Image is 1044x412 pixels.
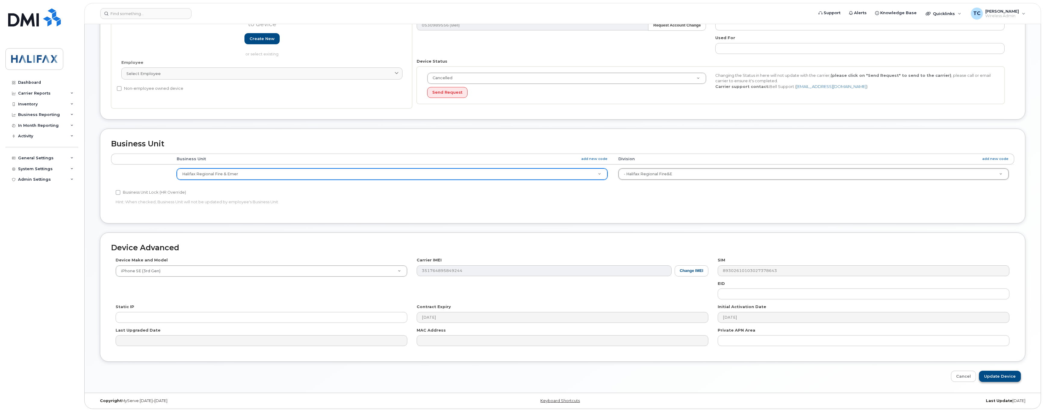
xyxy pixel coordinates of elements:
[986,398,1012,403] strong: Last Update
[429,75,452,81] span: Cancelled
[711,73,999,89] div: Changing the Status in here will not update with the carrier, , please call or email carrier to e...
[100,398,122,403] strong: Copyright
[95,398,407,403] div: MyServe [DATE]–[DATE]
[540,398,580,403] a: Keyboard Shortcuts
[979,371,1021,382] input: Update Device
[967,8,1030,20] div: Tammy Currie
[427,73,706,84] a: Cancelled
[111,140,1014,148] h2: Business Unit
[111,244,1014,252] h2: Device Advanced
[417,257,442,263] label: Carrier IMEI
[718,398,1030,403] div: [DATE]
[715,84,769,89] strong: Carrier support contact:
[116,257,168,263] label: Device Make and Model
[796,84,866,89] a: [EMAIL_ADDRESS][DOMAIN_NAME]
[854,10,867,16] span: Alerts
[718,304,766,310] label: Initial Activation Date
[121,51,402,57] p: or select existing
[121,67,402,80] a: Select employee
[624,172,672,176] span: - Halifax Regional Fire&E
[417,58,447,64] label: Device Status
[982,156,1008,161] a: add new code
[871,7,921,19] a: Knowledge Base
[613,154,1014,164] th: Division
[121,8,402,27] h3: Employee
[417,304,451,310] label: Contract Expiry
[116,266,407,276] a: iPhone SE (3rd Gen)
[116,189,186,196] label: Business Unit Lock (HR Override)
[100,8,191,19] input: Find something...
[845,7,871,19] a: Alerts
[933,11,955,16] span: Quicklinks
[718,257,725,263] label: SIM
[951,371,976,382] a: Cancel
[427,87,468,98] button: Send Request
[244,33,280,44] a: Create new
[182,172,238,176] span: Halifax Regional Fire & Emer
[648,20,706,31] button: Request Account Change
[581,156,607,161] a: add new code
[715,35,735,41] label: Used For
[718,281,725,286] label: EID
[921,8,965,20] div: Quicklinks
[171,154,613,164] th: Business Unit
[116,190,120,195] input: Business Unit Lock (HR Override)
[653,23,701,27] strong: Request Account Change
[1018,386,1039,407] iframe: Messenger Launcher
[973,10,980,17] span: TC
[126,71,161,76] span: Select employee
[814,7,845,19] a: Support
[116,304,134,310] label: Static IP
[985,14,1019,18] span: Wireless Admin
[824,10,840,16] span: Support
[880,10,917,16] span: Knowledge Base
[117,85,183,92] label: Non-employee owned device
[985,9,1019,14] span: [PERSON_NAME]
[248,20,276,28] span: to device
[121,60,143,65] label: Employee
[117,86,122,91] input: Non-employee owned device
[117,268,160,274] span: iPhone SE (3rd Gen)
[831,73,951,78] strong: (please click on "Send Request" to send to the carrier)
[116,199,708,205] p: Hint: When checked, Business Unit will not be updated by employee's Business Unit
[177,169,607,179] a: Halifax Regional Fire & Emer
[718,327,755,333] label: Private APN Area
[675,265,708,276] button: Change IMEI
[619,169,1008,179] a: - Halifax Regional Fire&E
[116,327,160,333] label: Last Upgraded Date
[417,327,446,333] label: MAC Address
